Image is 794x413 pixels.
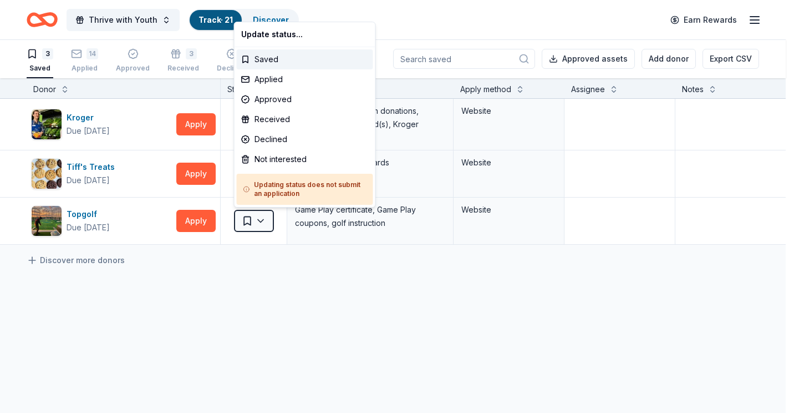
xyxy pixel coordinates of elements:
[237,24,373,44] div: Update status...
[237,149,373,169] div: Not interested
[237,109,373,129] div: Received
[237,89,373,109] div: Approved
[237,49,373,69] div: Saved
[237,69,373,89] div: Applied
[237,129,373,149] div: Declined
[243,180,367,198] h5: Updating status does not submit an application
